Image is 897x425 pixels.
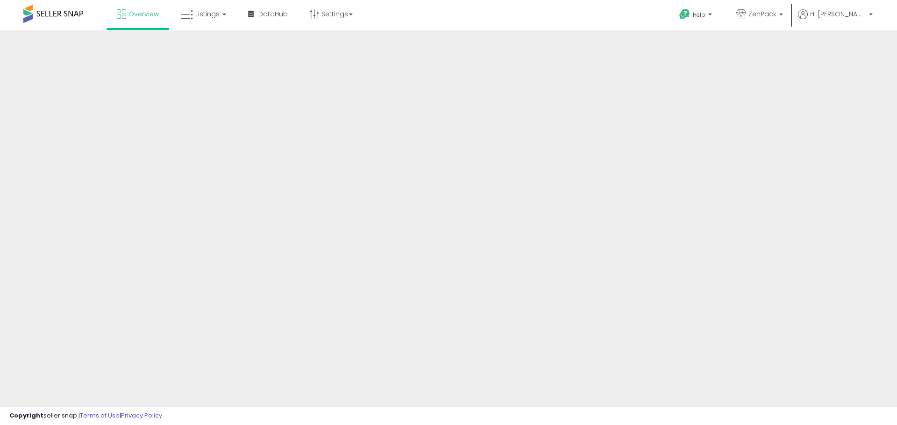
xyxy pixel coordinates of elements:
[748,9,776,19] span: ZenPack
[693,11,705,19] span: Help
[258,9,288,19] span: DataHub
[195,9,220,19] span: Listings
[80,411,120,420] a: Terms of Use
[810,9,866,19] span: Hi [PERSON_NAME]
[679,8,691,20] i: Get Help
[9,411,43,420] strong: Copyright
[121,411,162,420] a: Privacy Policy
[128,9,159,19] span: Overview
[9,411,162,420] div: seller snap | |
[672,1,721,30] a: Help
[798,9,873,30] a: Hi [PERSON_NAME]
